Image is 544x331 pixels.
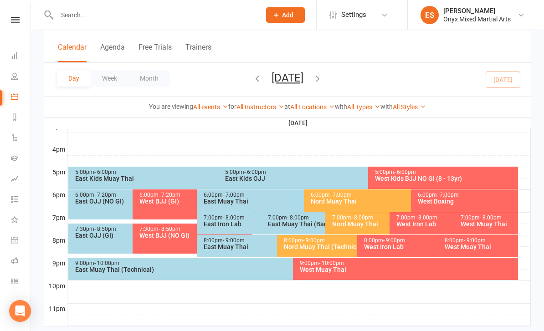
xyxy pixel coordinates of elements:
button: Month [128,70,170,87]
span: - 8:00pm [480,214,502,221]
th: 5pm [44,167,67,178]
div: East Iron Lab [203,221,314,227]
div: [PERSON_NAME] [443,7,511,15]
a: Class kiosk mode [11,272,31,292]
div: 5:00pm [225,169,507,175]
th: 7pm [44,212,67,224]
strong: with [380,103,393,110]
div: 7:00pm [267,215,379,221]
div: 7:00pm [396,215,507,221]
button: Week [91,70,128,87]
a: All Types [347,103,380,111]
div: East Kids Muay Thai [75,175,357,182]
span: - 8:00pm [287,214,309,221]
th: 10pm [44,280,67,292]
a: General attendance kiosk mode [11,231,31,251]
span: - 9:00pm [303,237,325,244]
strong: You are viewing [149,103,193,110]
span: - 8:00pm [351,214,373,221]
a: All Styles [393,103,426,111]
button: [DATE] [272,71,303,84]
th: 6pm [44,189,67,201]
span: - 8:50pm [159,226,180,232]
div: Open Intercom Messenger [9,300,31,322]
th: 9pm [44,258,67,269]
span: - 10:00pm [94,260,119,266]
div: 7:00pm [332,215,443,221]
strong: for [228,103,236,110]
div: 8:00pm [283,238,427,244]
div: East Muay Thai (Technical) [75,266,508,273]
div: East Muay Thai [203,244,347,250]
button: Day [57,70,91,87]
button: Add [266,7,305,23]
div: East Muay Thai [203,198,400,204]
div: Onyx Mixed Martial Arts [443,15,511,23]
strong: at [284,103,290,110]
a: Roll call kiosk mode [11,251,31,272]
span: - 8:50pm [94,226,116,232]
button: Calendar [58,43,87,62]
div: East Muay Thai (Bag Works) [267,221,379,227]
a: All Instructors [236,103,284,111]
div: East Kids OJJ [225,175,507,182]
div: 6:00pm [203,192,400,198]
a: All Locations [290,103,335,111]
div: West Muay Thai [299,266,516,273]
span: - 9:00pm [383,237,405,244]
a: Dashboard [11,46,31,67]
div: West Boxing [417,198,516,204]
span: - 7:00pm [223,192,245,198]
th: 8pm [44,235,67,246]
span: - 6:00pm [394,169,416,175]
span: - 10:00pm [319,260,344,266]
div: West Kids BJJ NO GI (8 - 13yr) [375,175,516,182]
span: - 7:20pm [94,192,116,198]
span: - 9:00pm [223,237,245,244]
span: Add [282,11,293,19]
div: 5:00pm [75,169,357,175]
span: - 6:00pm [94,169,116,175]
div: 5:00pm [375,169,516,175]
div: 7:00pm [203,215,314,221]
div: West BJJ (GI) [139,198,250,204]
span: - 8:00pm [223,214,245,221]
div: 7:30pm [75,226,186,232]
div: West Iron Lab [396,221,507,227]
div: 6:00pm [417,192,516,198]
span: - 8:00pm [416,214,437,221]
a: What's New [11,210,31,231]
th: 4pm [44,144,67,155]
div: 6:00pm [75,192,186,198]
a: All events [193,103,228,111]
span: Settings [341,5,366,25]
a: Assessments [11,169,31,190]
div: 8:00pm [444,238,516,244]
div: West BJJ (NO GI) [139,232,250,239]
div: Nord Muay Thai [310,198,507,204]
div: 9:00pm [75,260,508,266]
div: 7:00pm [460,215,516,221]
div: Nord Muay Thai [332,221,443,227]
a: People [11,67,31,87]
div: 8:00pm [364,238,507,244]
div: 7:30pm [139,226,250,232]
th: [DATE] [67,117,531,129]
div: East OJJ (GI) [75,232,186,239]
strong: with [335,103,347,110]
div: West Iron Lab [364,244,507,250]
span: - 7:00pm [330,192,352,198]
a: Calendar [11,87,31,108]
div: West Muay Thai [444,244,516,250]
span: - 9:00pm [464,237,486,244]
div: 9:00pm [299,260,516,266]
div: West Muay Thai [460,221,516,227]
span: - 7:00pm [437,192,459,198]
div: 6:00pm [139,192,250,198]
div: ES [421,6,439,24]
button: Free Trials [139,43,172,62]
div: Nord Muay Thai (Technical) [283,244,427,250]
div: 8:00pm [203,238,347,244]
button: Trainers [185,43,211,62]
th: 11pm [44,303,67,315]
